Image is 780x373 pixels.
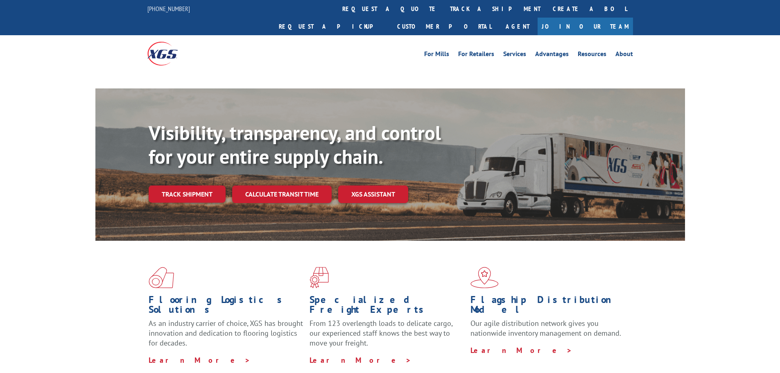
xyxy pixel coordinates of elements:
[470,295,625,319] h1: Flagship Distribution Model
[497,18,538,35] a: Agent
[503,51,526,60] a: Services
[149,355,251,365] a: Learn More >
[149,295,303,319] h1: Flooring Logistics Solutions
[310,355,411,365] a: Learn More >
[535,51,569,60] a: Advantages
[149,267,174,288] img: xgs-icon-total-supply-chain-intelligence-red
[310,267,329,288] img: xgs-icon-focused-on-flooring-red
[149,185,226,203] a: Track shipment
[310,295,464,319] h1: Specialized Freight Experts
[147,5,190,13] a: [PHONE_NUMBER]
[470,267,499,288] img: xgs-icon-flagship-distribution-model-red
[578,51,606,60] a: Resources
[458,51,494,60] a: For Retailers
[470,319,621,338] span: Our agile distribution network gives you nationwide inventory management on demand.
[615,51,633,60] a: About
[470,346,572,355] a: Learn More >
[310,319,464,355] p: From 123 overlength loads to delicate cargo, our experienced staff knows the best way to move you...
[273,18,391,35] a: Request a pickup
[338,185,408,203] a: XGS ASSISTANT
[149,319,303,348] span: As an industry carrier of choice, XGS has brought innovation and dedication to flooring logistics...
[149,120,441,169] b: Visibility, transparency, and control for your entire supply chain.
[538,18,633,35] a: Join Our Team
[232,185,332,203] a: Calculate transit time
[391,18,497,35] a: Customer Portal
[424,51,449,60] a: For Mills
